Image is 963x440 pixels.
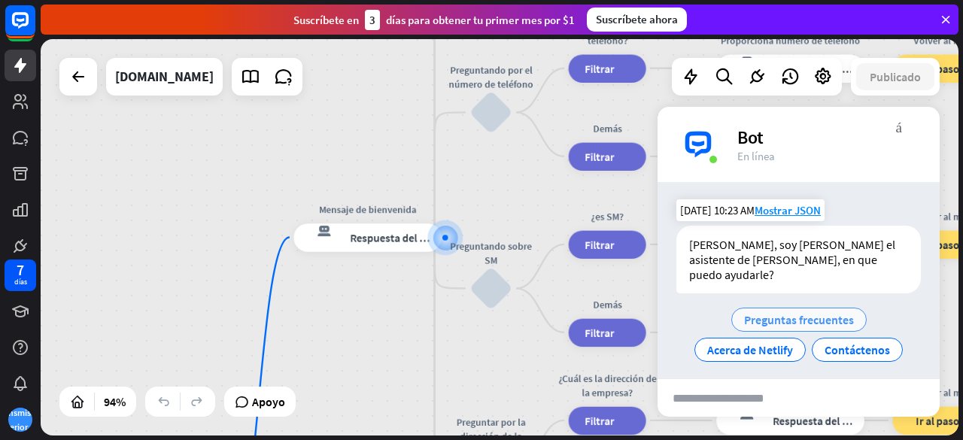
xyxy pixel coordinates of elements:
[585,414,614,428] font: Filtrar
[252,394,285,409] font: Apoyo
[902,414,909,428] font: bloque_ir a
[14,277,27,287] font: días
[386,13,575,27] font: días para obtener tu primer mes por $1
[12,6,57,51] button: Abrir el widget de chat LiveChat
[721,34,860,47] font: Proporciona número de teléfono
[104,394,126,409] font: 94%
[596,12,678,26] font: Suscríbete ahora
[293,13,359,27] font: Suscríbete en
[773,414,858,428] font: Respuesta del bot
[805,381,820,396] font: archivo adjunto de bloque
[676,226,921,293] div: [PERSON_NAME], soy [PERSON_NAME] el asistente de [PERSON_NAME], en que puedo ayudarle?
[115,68,214,85] font: [DOMAIN_NAME]
[319,203,416,216] font: Mensaje de bienvenida
[825,342,890,357] font: Contáctenos
[585,61,614,75] font: Filtrar
[755,203,821,217] font: Mostrar JSON
[450,240,532,267] font: Preguntando sobre SM
[303,223,339,238] font: respuesta del bot de bloqueo
[576,20,638,47] font: ¿Es número de teléfono?
[725,406,761,420] font: respuesta del bot de bloqueo
[707,342,793,357] font: Acerca de Netlify
[896,119,902,133] font: más_vert
[448,64,533,91] font: Preguntando por el número de teléfono
[585,326,614,340] font: Filtrar
[369,13,375,27] font: 3
[870,69,921,84] font: Publicado
[680,203,755,217] font: [DATE] 10:23 AM
[17,260,24,279] font: 7
[585,237,614,251] font: Filtrar
[593,298,621,311] font: Demás
[856,63,934,90] button: Publicado
[593,122,621,135] font: Demás
[725,54,761,68] font: respuesta del bot de bloqueo
[351,230,436,244] font: Respuesta del bot
[737,126,764,149] font: Bot
[591,210,624,223] font: ¿es SM?
[916,414,959,428] font: Ir al paso
[5,259,36,291] a: 7 días
[115,58,214,96] div: digistaytech.netlify.app
[744,312,854,327] font: Preguntas frecuentes
[821,389,929,407] font: enviar
[558,372,656,399] font: ¿Cuál es la dirección de la empresa?
[585,149,614,163] font: Filtrar
[737,149,775,163] font: En línea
